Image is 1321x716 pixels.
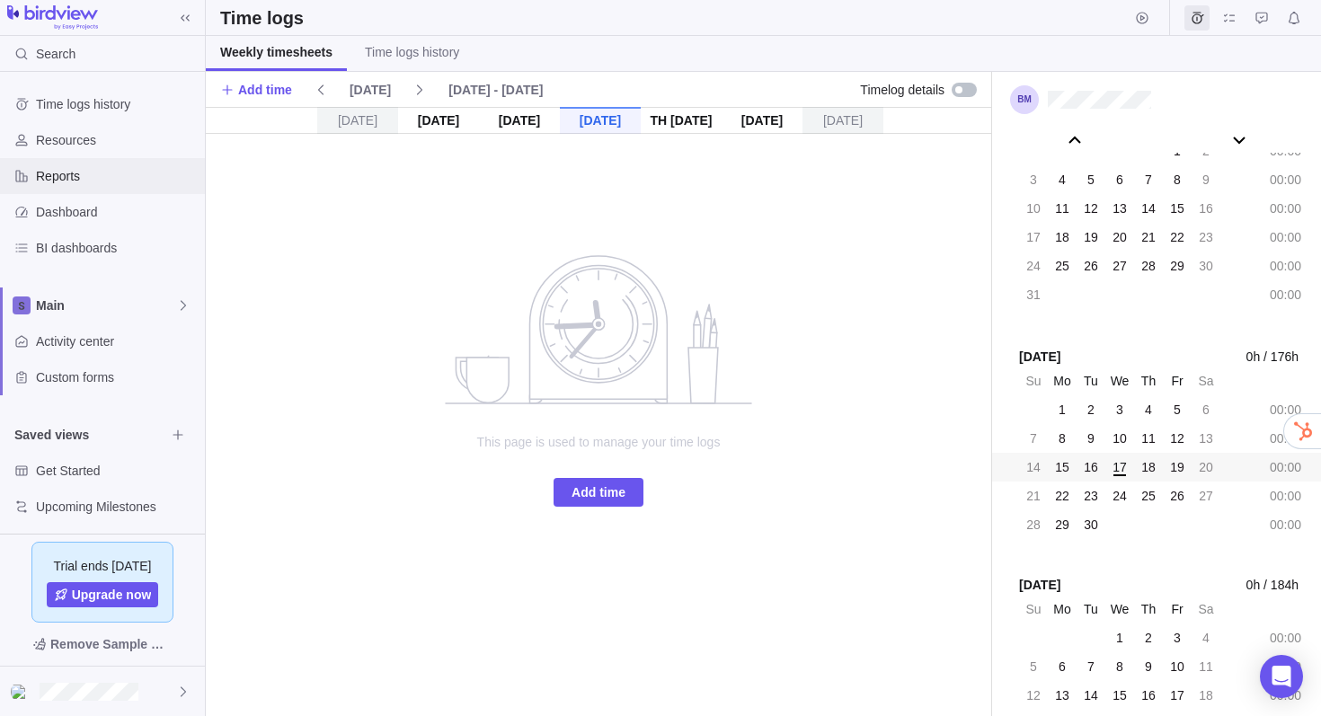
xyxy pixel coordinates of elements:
[1265,455,1306,480] div: 00:00
[802,107,883,134] div: [DATE]
[1141,257,1156,275] span: 28
[36,131,198,149] span: Resources
[1141,199,1156,217] span: 14
[7,5,98,31] img: logo
[1217,13,1242,28] a: My assignments
[1170,429,1184,447] span: 12
[1084,458,1098,476] span: 16
[1281,13,1307,28] a: Notifications
[1174,171,1181,189] span: 8
[1265,512,1306,537] div: 00:00
[1055,199,1069,217] span: 11
[47,582,159,607] a: Upgrade now
[220,5,304,31] h2: Time logs
[1170,458,1184,476] span: 19
[1078,368,1104,393] div: Tu
[36,167,198,185] span: Reports
[1184,5,1210,31] span: Time logs
[641,107,722,134] div: Th [DATE]
[1084,228,1098,246] span: 19
[1265,426,1306,451] div: 00:00
[1030,658,1037,676] span: 5
[1026,257,1041,275] span: 24
[1021,368,1046,393] div: Su
[238,81,292,99] span: Add time
[722,107,802,134] div: [DATE]
[419,433,778,451] span: This page is used to manage your time logs
[1193,597,1219,622] div: Sa
[220,77,292,102] span: Add time
[1136,368,1161,393] div: Th
[1026,487,1041,505] span: 21
[36,368,198,386] span: Custom forms
[1087,171,1095,189] span: 5
[72,586,152,604] span: Upgrade now
[1199,228,1213,246] span: 23
[1202,401,1210,419] span: 6
[1184,13,1210,28] a: Time logs
[560,107,641,134] div: [DATE]
[1113,686,1127,704] span: 15
[36,203,198,221] span: Dashboard
[1174,629,1181,647] span: 3
[1084,686,1098,704] span: 14
[365,43,459,61] span: Time logs history
[1265,483,1306,508] div: 00:00
[36,239,198,257] span: BI dashboards
[1021,597,1046,622] div: Su
[1055,228,1069,246] span: 18
[14,426,165,444] span: Saved views
[165,422,191,447] span: Browse views
[11,685,32,699] img: Show
[1145,658,1152,676] span: 9
[1265,225,1306,250] div: 00:00
[1084,487,1098,505] span: 23
[1059,171,1066,189] span: 4
[1199,487,1213,505] span: 27
[1141,429,1156,447] span: 11
[1199,458,1213,476] span: 20
[350,36,474,71] a: Time logs history
[1170,487,1184,505] span: 26
[554,478,643,507] span: Add time
[14,630,191,659] span: Remove Sample Data
[1116,401,1123,419] span: 3
[1050,597,1075,622] div: Mo
[1145,629,1152,647] span: 2
[1113,429,1127,447] span: 10
[1202,629,1210,647] span: 4
[1087,401,1095,419] span: 2
[1113,257,1127,275] span: 27
[1055,257,1069,275] span: 25
[36,296,176,314] span: Main
[220,43,332,61] span: Weekly timesheets
[1199,199,1213,217] span: 16
[1141,458,1156,476] span: 18
[1113,458,1127,476] span: 17
[1116,658,1123,676] span: 8
[1026,686,1041,704] span: 12
[1249,13,1274,28] a: Approval requests
[479,107,560,134] div: [DATE]
[1141,487,1156,505] span: 25
[350,81,391,99] span: [DATE]
[1026,516,1041,534] span: 28
[1026,286,1041,304] span: 31
[36,45,75,63] span: Search
[419,134,778,716] div: no data to show
[1055,487,1069,505] span: 22
[36,332,198,350] span: Activity center
[1055,516,1069,534] span: 29
[1055,686,1069,704] span: 13
[1145,401,1152,419] span: 4
[1116,171,1123,189] span: 6
[1265,167,1306,192] div: 00:00
[1246,348,1299,367] span: 0h / 176h
[1078,597,1104,622] div: Tu
[1246,576,1299,595] span: 0h / 184h
[1113,487,1127,505] span: 24
[1084,199,1098,217] span: 12
[1193,368,1219,393] div: Sa
[1199,429,1213,447] span: 13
